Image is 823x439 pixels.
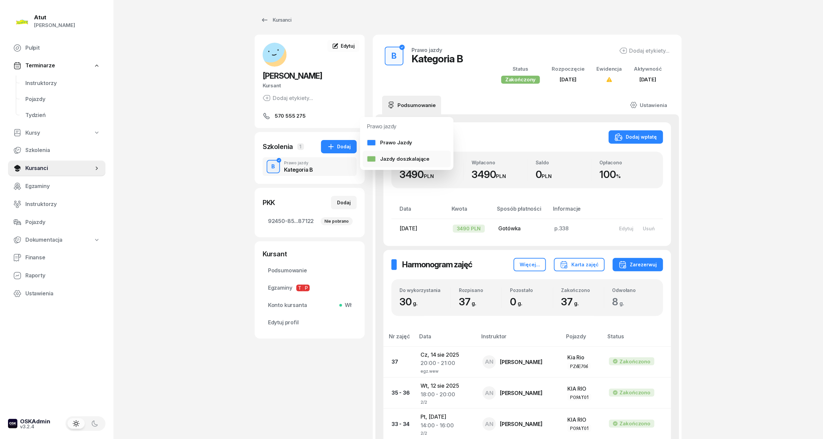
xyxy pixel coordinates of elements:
[8,40,105,56] a: Pulpit
[383,346,416,377] td: 37
[20,91,105,107] a: Pojazdy
[8,232,105,248] a: Dokumentacja
[614,223,638,234] button: Edytuj
[367,138,412,147] div: Prawo Jazdy
[619,261,657,269] div: Zarezerwuj
[500,421,543,427] div: [PERSON_NAME]
[499,224,544,233] div: Gotówka
[342,301,351,310] span: Wł
[297,143,304,150] span: 1
[269,161,278,172] div: B
[382,96,441,114] a: Podsumowanie
[411,47,442,53] div: Prawo jazdy
[421,359,472,368] div: 20:00 - 21:00
[20,424,50,429] div: v3.2.4
[536,168,591,181] div: 0
[8,419,17,428] img: logo-xs-dark@2x.png
[413,300,418,307] small: g.
[25,271,100,280] span: Raporty
[421,430,472,435] div: 2/2
[485,421,494,427] span: AN
[263,142,293,151] div: Szkolenia
[600,168,655,181] div: 100
[399,225,417,232] span: [DATE]
[25,79,100,88] span: Instruktorzy
[268,318,351,327] span: Edytuj profil
[321,140,357,153] button: Dodaj
[600,160,655,165] div: Opłacono
[8,160,105,176] a: Kursanci
[268,284,351,292] span: Egzaminy
[263,315,357,331] a: Edytuj profil
[389,49,399,63] div: B
[268,217,351,226] span: 92450-85...87122
[501,65,540,73] div: Status
[8,196,105,212] a: Instruktorzy
[570,394,589,400] div: PO9AY01
[638,223,659,234] button: Usuń
[20,107,105,123] a: Tydzień
[493,204,549,219] th: Sposób płatności
[597,65,622,73] div: Ewidencja
[421,421,472,430] div: 14:00 - 16:00
[8,250,105,266] a: Finanse
[616,173,621,179] small: %
[263,249,357,259] div: Kursant
[25,182,100,191] span: Egzaminy
[383,332,416,346] th: Nr zajęć
[570,363,588,369] div: PZ6E706
[25,200,100,209] span: Instruktorzy
[625,96,672,114] a: Ustawienia
[424,173,434,179] small: PLN
[8,125,105,141] a: Kursy
[612,296,628,308] span: 8
[25,129,40,137] span: Kursy
[612,287,655,293] div: Odwołano
[399,287,451,293] div: Do wykorzystania
[8,214,105,230] a: Pojazdy
[263,213,357,229] a: 92450-85...87122Nie pobrano
[485,359,494,365] span: AN
[25,236,62,244] span: Dokumentacja
[25,111,100,120] span: Tydzień
[472,160,528,165] div: Wpłacono
[263,263,357,279] a: Podsumowanie
[620,357,650,366] div: Zakończono
[421,399,472,404] div: 2/2
[549,204,609,219] th: Informacje
[303,285,310,291] span: P
[263,198,275,207] div: PKK
[8,178,105,194] a: Egzaminy
[453,225,485,233] div: 3490 PLN
[20,419,50,424] div: OSKAdmin
[574,300,579,307] small: g.
[421,390,472,399] div: 18:00 - 20:00
[567,385,598,393] div: KIA RIO
[510,287,553,293] div: Pozostało
[459,296,480,308] span: 37
[383,377,416,408] td: 35 - 36
[510,296,553,308] div: 0
[552,65,585,73] div: Rozpoczęcie
[34,15,75,20] div: Atut
[268,301,351,310] span: Konto kursanta
[391,204,448,219] th: Data
[619,47,670,55] button: Dodaj etykiety...
[341,43,355,49] span: Edytuj
[25,164,93,173] span: Kursanci
[472,168,528,181] div: 3490
[477,332,562,346] th: Instruktor
[331,196,357,209] button: Dodaj
[263,94,313,102] button: Dodaj etykiety...
[363,120,451,134] div: Prawo jazdy
[255,13,297,27] a: Kursanci
[25,289,100,298] span: Ustawienia
[536,160,591,165] div: Saldo
[514,258,546,271] button: Więcej...
[385,47,403,65] button: B
[634,65,662,73] div: Aktywność
[263,81,357,90] div: Kursant
[542,173,552,179] small: PLN
[554,258,605,271] button: Karta zajęć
